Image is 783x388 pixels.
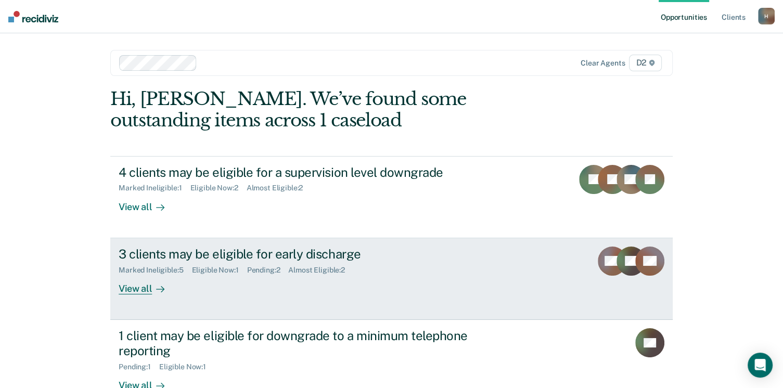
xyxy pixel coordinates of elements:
a: 3 clients may be eligible for early dischargeMarked Ineligible:5Eligible Now:1Pending:2Almost Eli... [110,238,673,320]
div: Eligible Now : 2 [190,184,247,192]
div: Clear agents [581,59,625,68]
a: 4 clients may be eligible for a supervision level downgradeMarked Ineligible:1Eligible Now:2Almos... [110,156,673,238]
div: 3 clients may be eligible for early discharge [119,247,484,262]
div: Pending : 1 [119,363,159,371]
div: 1 client may be eligible for downgrade to a minimum telephone reporting [119,328,484,358]
div: Open Intercom Messenger [748,353,773,378]
div: Pending : 2 [247,266,289,275]
div: Eligible Now : 1 [159,363,214,371]
div: View all [119,192,177,213]
div: Eligible Now : 1 [192,266,247,275]
button: H [758,8,775,24]
div: View all [119,274,177,294]
div: Marked Ineligible : 1 [119,184,190,192]
div: Almost Eligible : 2 [288,266,353,275]
div: Hi, [PERSON_NAME]. We’ve found some outstanding items across 1 caseload [110,88,560,131]
div: 4 clients may be eligible for a supervision level downgrade [119,165,484,180]
div: Almost Eligible : 2 [247,184,312,192]
div: Marked Ineligible : 5 [119,266,191,275]
img: Recidiviz [8,11,58,22]
span: D2 [629,55,662,71]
